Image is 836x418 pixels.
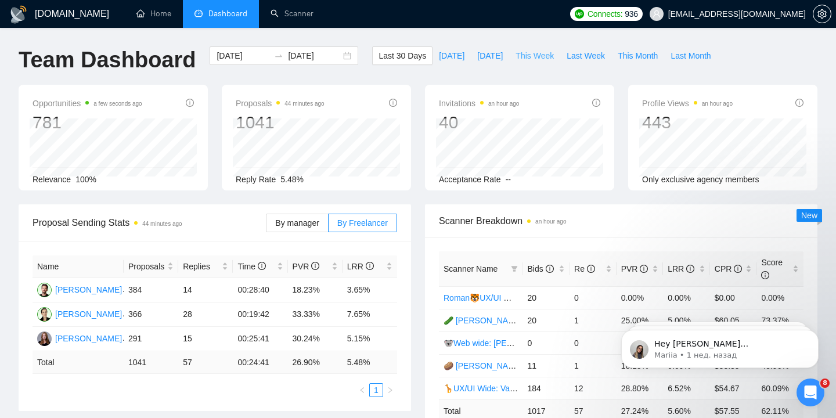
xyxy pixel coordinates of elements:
[347,262,374,271] span: LRR
[516,49,554,62] span: This Week
[236,111,325,134] div: 1041
[37,284,122,294] a: RV[PERSON_NAME]
[642,96,733,110] span: Profile Views
[820,379,830,388] span: 8
[288,351,343,374] td: 26.90 %
[570,331,617,354] td: 0
[546,265,554,273] span: info-circle
[756,286,803,309] td: 0.00%
[33,96,142,110] span: Opportunities
[710,377,757,399] td: $54.67
[439,214,803,228] span: Scanner Breakdown
[617,377,664,399] td: 28.80%
[570,286,617,309] td: 0
[343,302,397,327] td: 7.65%
[592,99,600,107] span: info-circle
[55,283,122,296] div: [PERSON_NAME]
[587,265,595,273] span: info-circle
[567,49,605,62] span: Last Week
[183,260,219,273] span: Replies
[343,351,397,374] td: 5.48 %
[178,351,233,374] td: 57
[640,265,648,273] span: info-circle
[383,383,397,397] li: Next Page
[433,46,471,65] button: [DATE]
[355,383,369,397] button: left
[128,260,165,273] span: Proposals
[136,9,171,19] a: homeHome
[236,175,276,184] span: Reply Rate
[33,255,124,278] th: Name
[444,264,498,273] span: Scanner Name
[795,99,803,107] span: info-circle
[509,260,520,278] span: filter
[293,262,320,271] span: PVR
[372,46,433,65] button: Last 30 Days
[288,302,343,327] td: 33.33%
[715,264,742,273] span: CPR
[124,278,178,302] td: 384
[801,211,817,220] span: New
[522,309,570,331] td: 20
[280,175,304,184] span: 5.48%
[389,99,397,107] span: info-circle
[288,327,343,351] td: 30.24%
[124,302,178,327] td: 366
[288,49,341,62] input: End date
[93,100,142,107] time: a few seconds ago
[527,264,553,273] span: Bids
[383,383,397,397] button: right
[274,51,283,60] span: swap-right
[369,383,383,397] li: 1
[511,265,518,272] span: filter
[439,96,519,110] span: Invitations
[488,100,519,107] time: an hour ago
[33,175,71,184] span: Relevance
[522,286,570,309] td: 20
[387,387,394,394] span: right
[33,215,266,230] span: Proposal Sending Stats
[625,8,637,20] span: 936
[355,383,369,397] li: Previous Page
[9,5,28,24] img: logo
[284,100,324,107] time: 44 minutes ago
[37,331,52,346] img: TB
[509,46,560,65] button: This Week
[444,316,688,325] a: 🥒 [PERSON_NAME] Other Categories 10.07: UX/UI & Web design
[258,262,266,270] span: info-circle
[366,262,374,270] span: info-circle
[618,49,658,62] span: This Month
[439,49,464,62] span: [DATE]
[311,262,319,270] span: info-circle
[439,175,501,184] span: Acceptance Rate
[178,255,233,278] th: Replies
[642,111,733,134] div: 443
[274,51,283,60] span: to
[275,218,319,228] span: By manager
[55,308,122,320] div: [PERSON_NAME]
[477,49,503,62] span: [DATE]
[370,384,383,397] a: 1
[444,361,645,370] a: 🥔 [PERSON_NAME] | Web Wide: 10/07 - Bid in Range
[522,331,570,354] td: 0
[813,9,831,19] a: setting
[522,354,570,377] td: 11
[33,351,124,374] td: Total
[617,286,664,309] td: 0.00%
[506,175,511,184] span: --
[575,9,584,19] img: upwork-logo.png
[37,333,122,343] a: TB[PERSON_NAME]
[444,384,572,393] a: 🦒UX/UI Wide: Valeriia 03/07 quest
[588,8,622,20] span: Connects:
[178,302,233,327] td: 28
[217,49,269,62] input: Start date
[560,46,611,65] button: Last Week
[19,46,196,74] h1: Team Dashboard
[686,265,694,273] span: info-circle
[710,286,757,309] td: $0.00
[813,5,831,23] button: setting
[574,264,595,273] span: Re
[343,327,397,351] td: 5.15%
[51,34,198,228] span: Hey [PERSON_NAME][EMAIL_ADDRESS][DOMAIN_NAME], Looks like your Upwork agency [PERSON_NAME] Design...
